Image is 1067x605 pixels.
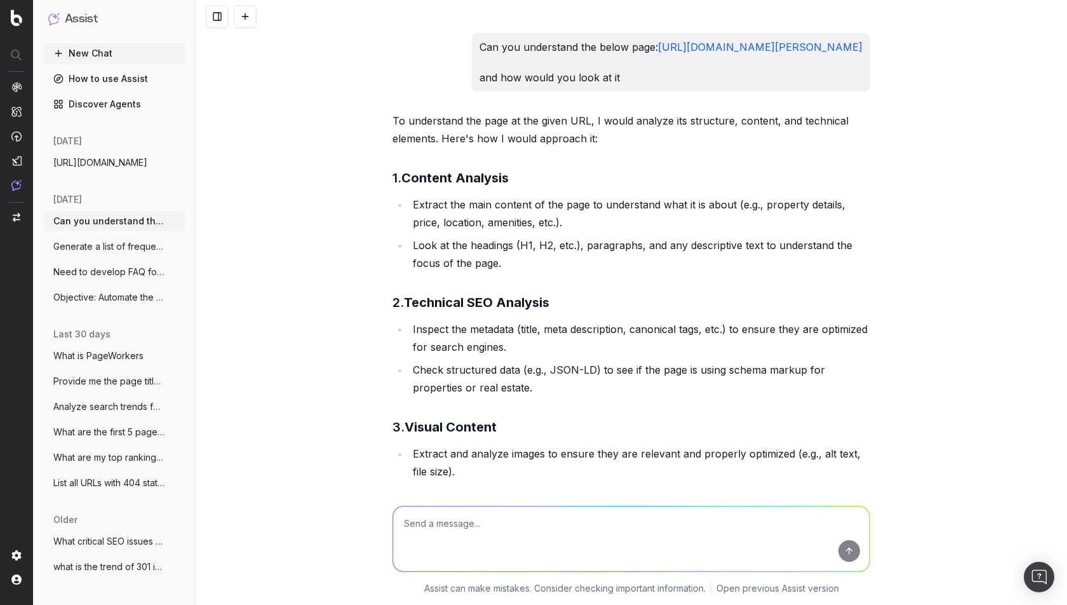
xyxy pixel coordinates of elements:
[53,350,144,362] span: What is PageWorkers
[53,240,165,253] span: Generate a list of frequently asked ques
[404,295,549,310] strong: Technical SEO Analysis
[53,291,165,304] span: Objective: Automate the extraction, gene
[43,43,185,64] button: New Chat
[409,445,870,480] li: Extract and analyze images to ensure they are relevant and properly optimized (e.g., alt text, fi...
[11,550,22,561] img: Setting
[43,371,185,391] button: Provide me the page title and a table of
[43,447,185,468] button: What are my top ranking pages?
[43,557,185,577] button: what is the trend of 301 in last 3 month
[43,531,185,552] button: What critical SEO issues need my attenti
[43,397,185,417] button: Analyze search trends for: housing and 9
[480,38,862,56] p: Can you understand the below page:
[11,10,22,26] img: Botify logo
[53,193,82,206] span: [DATE]
[11,180,22,191] img: Assist
[53,477,165,489] span: List all URLs with 404 status code from
[53,535,165,548] span: What critical SEO issues need my attenti
[424,582,706,595] p: Assist can make mistakes. Consider checking important information.
[53,135,82,147] span: [DATE]
[53,426,165,438] span: What are the first 5 pages ranking for '
[658,41,862,53] a: [URL][DOMAIN_NAME][PERSON_NAME]
[43,69,185,89] a: How to use Assist
[43,94,185,114] a: Discover Agents
[11,156,22,166] img: Studio
[409,196,870,231] li: Extract the main content of the page to understand what it is about (e.g., property details, pric...
[53,451,165,464] span: What are my top ranking pages?
[401,170,509,186] strong: Content Analysis
[393,292,870,313] h3: 2.
[13,213,20,222] img: Switch project
[393,112,870,147] p: To understand the page at the given URL, I would analyze its structure, content, and technical el...
[53,375,165,388] span: Provide me the page title and a table of
[43,153,185,173] button: [URL][DOMAIN_NAME]
[409,320,870,356] li: Inspect the metadata (title, meta description, canonical tags, etc.) to ensure they are optimized...
[53,156,147,169] span: [URL][DOMAIN_NAME]
[11,106,22,117] img: Intelligence
[53,266,165,278] span: Need to develop FAQ for a page
[53,328,111,341] span: last 30 days
[53,215,165,228] span: Can you understand the below page: https
[48,13,60,25] img: Assist
[53,561,165,573] span: what is the trend of 301 in last 3 month
[1024,562,1054,592] div: Open Intercom Messenger
[53,400,165,413] span: Analyze search trends for: housing and 9
[11,82,22,92] img: Analytics
[43,287,185,308] button: Objective: Automate the extraction, gene
[65,10,98,28] h1: Assist
[393,168,870,188] h3: 1.
[43,211,185,231] button: Can you understand the below page: https
[48,10,180,28] button: Assist
[716,582,839,595] a: Open previous Assist version
[393,417,870,437] h3: 3.
[405,419,497,435] strong: Visual Content
[43,473,185,493] button: List all URLs with 404 status code from
[480,69,862,86] p: and how would you look at it
[43,262,185,282] button: Need to develop FAQ for a page
[43,236,185,257] button: Generate a list of frequently asked ques
[409,236,870,272] li: Look at the headings (H1, H2, etc.), paragraphs, and any descriptive text to understand the focus...
[53,513,77,526] span: older
[11,131,22,142] img: Activation
[409,361,870,397] li: Check structured data (e.g., JSON-LD) to see if the page is using schema markup for properties or...
[43,422,185,442] button: What are the first 5 pages ranking for '
[11,574,22,585] img: My account
[43,346,185,366] button: What is PageWorkers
